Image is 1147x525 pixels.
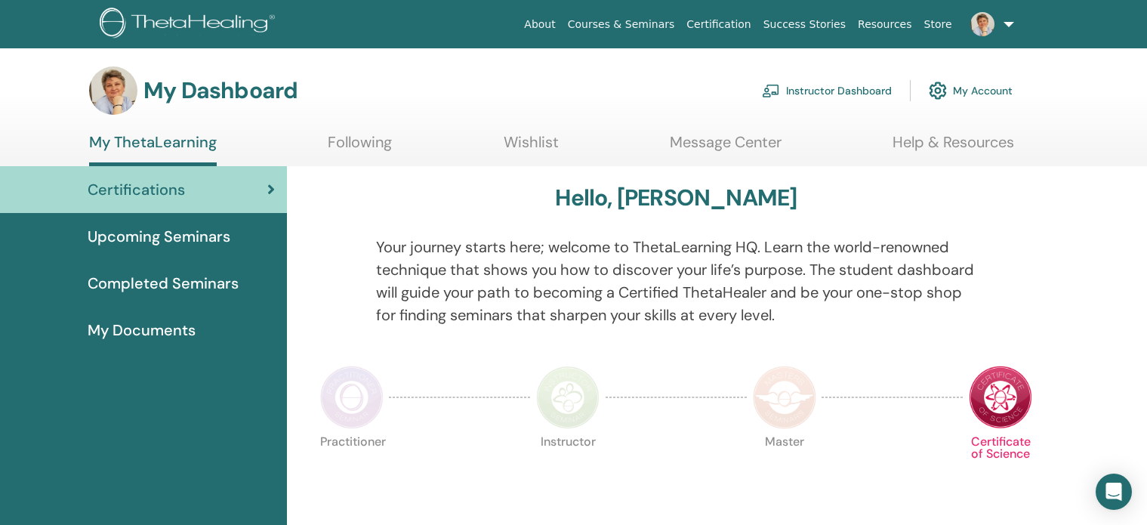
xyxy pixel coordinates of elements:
img: Practitioner [320,366,384,429]
a: Certification [680,11,757,39]
p: Your journey starts here; welcome to ThetaLearning HQ. Learn the world-renowned technique that sh... [376,236,976,326]
span: Certifications [88,178,185,201]
a: Help & Resources [893,133,1014,162]
a: My Account [929,74,1013,107]
a: Courses & Seminars [562,11,681,39]
a: Instructor Dashboard [762,74,892,107]
a: Message Center [670,133,782,162]
p: Master [753,436,816,499]
a: Success Stories [757,11,852,39]
a: Following [328,133,392,162]
img: cog.svg [929,78,947,103]
a: My ThetaLearning [89,133,217,166]
img: Instructor [536,366,600,429]
a: Wishlist [504,133,559,162]
a: Store [918,11,958,39]
span: My Documents [88,319,196,341]
span: Completed Seminars [88,272,239,295]
h3: My Dashboard [143,77,298,104]
h3: Hello, [PERSON_NAME] [555,184,797,212]
img: default.jpg [89,66,137,115]
a: Resources [852,11,918,39]
a: About [518,11,561,39]
img: Certificate of Science [969,366,1032,429]
div: Open Intercom Messenger [1096,474,1132,510]
img: chalkboard-teacher.svg [762,84,780,97]
p: Instructor [536,436,600,499]
span: Upcoming Seminars [88,225,230,248]
p: Certificate of Science [969,436,1032,499]
img: Master [753,366,816,429]
img: default.jpg [970,12,994,36]
img: logo.png [100,8,280,42]
p: Practitioner [320,436,384,499]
